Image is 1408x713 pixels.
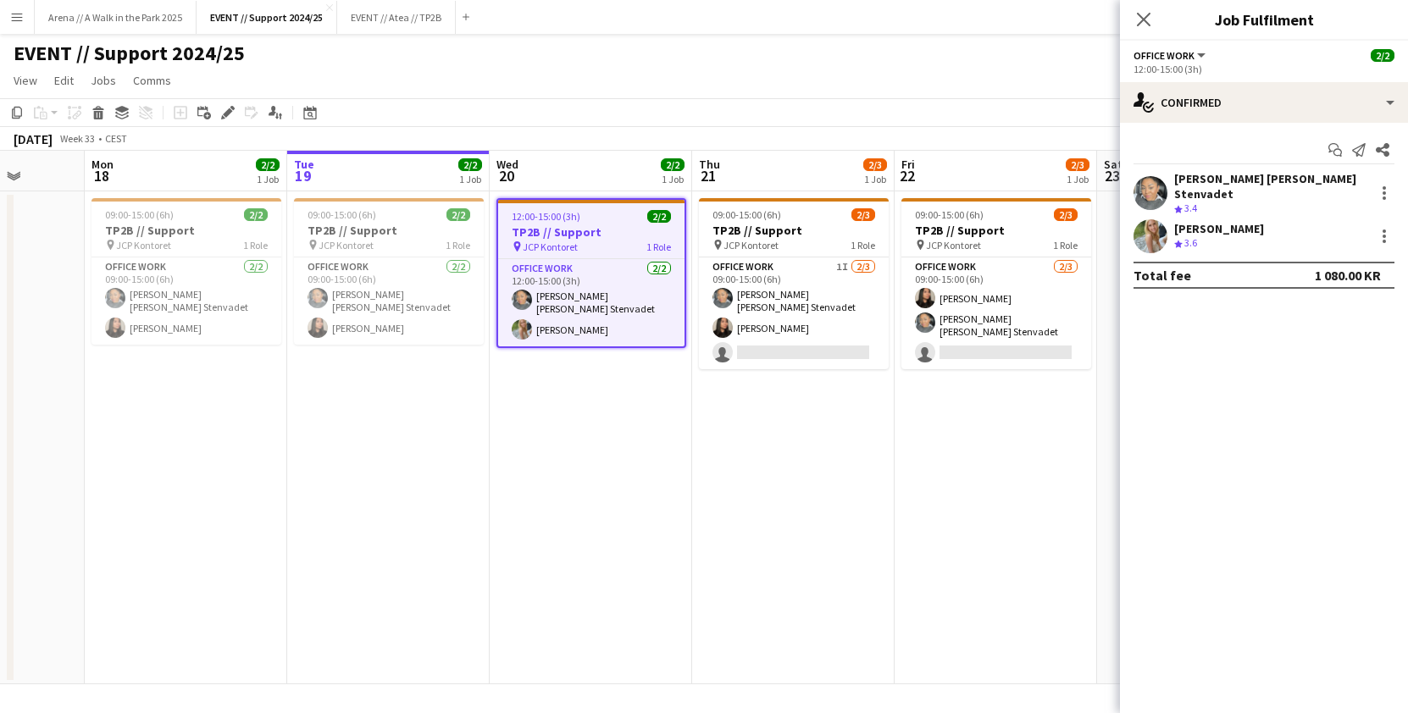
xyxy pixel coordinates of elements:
[863,158,887,171] span: 2/3
[712,208,781,221] span: 09:00-15:00 (6h)
[1053,239,1078,251] span: 1 Role
[661,158,685,171] span: 2/2
[1054,208,1078,221] span: 2/3
[1174,171,1367,202] div: [PERSON_NAME] [PERSON_NAME] Stenvadet
[699,257,889,369] app-card-role: Office work1I2/309:00-15:00 (6h)[PERSON_NAME] [PERSON_NAME] Stenvadet[PERSON_NAME]
[498,259,685,346] app-card-role: Office work2/212:00-15:00 (3h)[PERSON_NAME] [PERSON_NAME] Stenvadet[PERSON_NAME]
[1134,49,1208,62] button: Office work
[294,257,484,345] app-card-role: Office work2/209:00-15:00 (6h)[PERSON_NAME] [PERSON_NAME] Stenvadet[PERSON_NAME]
[294,198,484,345] app-job-card: 09:00-15:00 (6h)2/2TP2B // Support JCP Kontoret1 RoleOffice work2/209:00-15:00 (6h)[PERSON_NAME] ...
[723,239,779,251] span: JCP Kontoret
[523,240,578,253] span: JCP Kontoret
[899,166,915,185] span: 22
[1134,267,1191,284] div: Total fee
[1371,49,1394,62] span: 2/2
[496,198,686,348] app-job-card: 12:00-15:00 (3h)2/2TP2B // Support JCP Kontoret1 RoleOffice work2/212:00-15:00 (3h)[PERSON_NAME] ...
[54,73,74,88] span: Edit
[91,257,281,345] app-card-role: Office work2/209:00-15:00 (6h)[PERSON_NAME] [PERSON_NAME] Stenvadet[PERSON_NAME]
[494,166,518,185] span: 20
[337,1,456,34] button: EVENT // Atea // TP2B
[1184,202,1197,214] span: 3.4
[91,223,281,238] h3: TP2B // Support
[1101,166,1123,185] span: 23
[105,132,127,145] div: CEST
[851,208,875,221] span: 2/3
[699,223,889,238] h3: TP2B // Support
[901,257,1091,369] app-card-role: Office work2/309:00-15:00 (6h)[PERSON_NAME][PERSON_NAME] [PERSON_NAME] Stenvadet
[458,158,482,171] span: 2/2
[294,157,314,172] span: Tue
[901,198,1091,369] app-job-card: 09:00-15:00 (6h)2/3TP2B // Support JCP Kontoret1 RoleOffice work2/309:00-15:00 (6h)[PERSON_NAME][...
[1067,173,1089,185] div: 1 Job
[1184,236,1197,249] span: 3.6
[662,173,684,185] div: 1 Job
[56,132,98,145] span: Week 33
[512,210,580,223] span: 12:00-15:00 (3h)
[91,157,114,172] span: Mon
[1315,267,1381,284] div: 1 080.00 KR
[35,1,197,34] button: Arena // A Walk in the Park 2025
[498,224,685,240] h3: TP2B // Support
[1134,49,1195,62] span: Office work
[1066,158,1089,171] span: 2/3
[646,240,671,253] span: 1 Role
[116,239,171,251] span: JCP Kontoret
[126,69,178,91] a: Comms
[308,208,376,221] span: 09:00-15:00 (6h)
[446,208,470,221] span: 2/2
[319,239,374,251] span: JCP Kontoret
[14,41,245,66] h1: EVENT // Support 2024/25
[915,208,984,221] span: 09:00-15:00 (6h)
[91,73,116,88] span: Jobs
[696,166,720,185] span: 21
[699,157,720,172] span: Thu
[901,157,915,172] span: Fri
[1120,8,1408,30] h3: Job Fulfilment
[84,69,123,91] a: Jobs
[446,239,470,251] span: 1 Role
[14,73,37,88] span: View
[1120,82,1408,123] div: Confirmed
[133,73,171,88] span: Comms
[256,158,280,171] span: 2/2
[105,208,174,221] span: 09:00-15:00 (6h)
[243,239,268,251] span: 1 Role
[291,166,314,185] span: 19
[926,239,981,251] span: JCP Kontoret
[47,69,80,91] a: Edit
[244,208,268,221] span: 2/2
[1134,63,1394,75] div: 12:00-15:00 (3h)
[699,198,889,369] app-job-card: 09:00-15:00 (6h)2/3TP2B // Support JCP Kontoret1 RoleOffice work1I2/309:00-15:00 (6h)[PERSON_NAME...
[91,198,281,345] app-job-card: 09:00-15:00 (6h)2/2TP2B // Support JCP Kontoret1 RoleOffice work2/209:00-15:00 (6h)[PERSON_NAME] ...
[459,173,481,185] div: 1 Job
[197,1,337,34] button: EVENT // Support 2024/25
[864,173,886,185] div: 1 Job
[14,130,53,147] div: [DATE]
[257,173,279,185] div: 1 Job
[851,239,875,251] span: 1 Role
[647,210,671,223] span: 2/2
[1174,221,1264,236] div: [PERSON_NAME]
[89,166,114,185] span: 18
[901,223,1091,238] h3: TP2B // Support
[7,69,44,91] a: View
[294,223,484,238] h3: TP2B // Support
[496,157,518,172] span: Wed
[1104,157,1123,172] span: Sat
